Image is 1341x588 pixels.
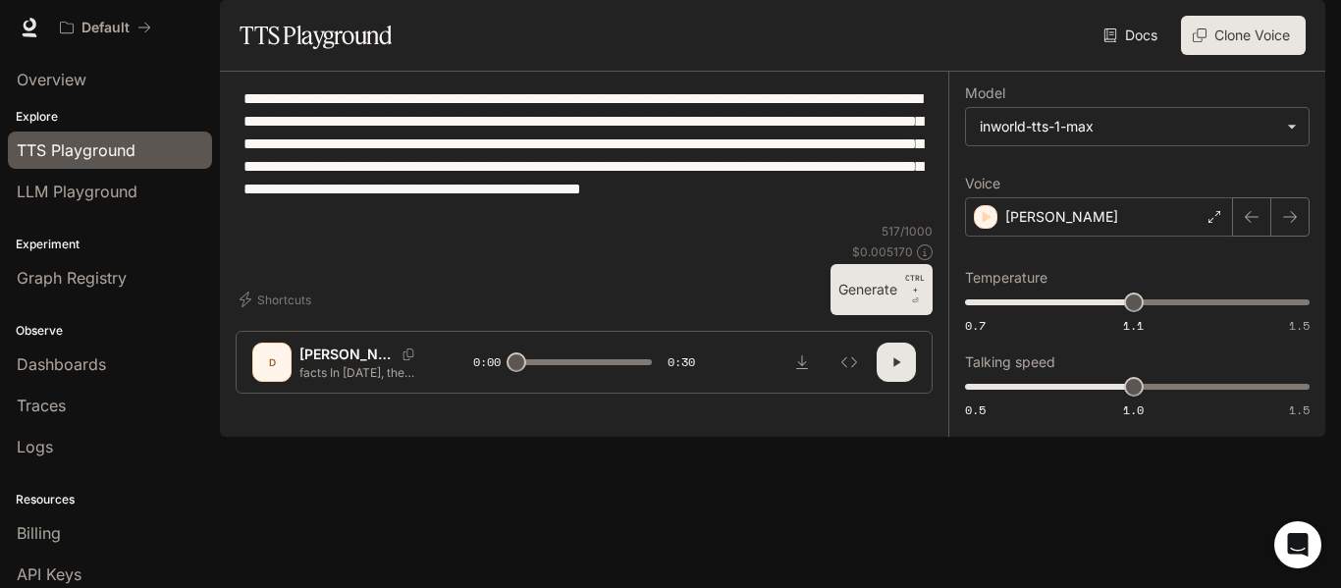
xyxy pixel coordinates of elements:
div: Open Intercom Messenger [1274,521,1321,568]
span: 0:30 [668,352,695,372]
p: Default [81,20,130,36]
span: 1.0 [1123,401,1144,418]
p: Talking speed [965,355,1055,369]
button: Clone Voice [1181,16,1306,55]
a: Docs [1100,16,1165,55]
div: D [256,347,288,378]
p: [PERSON_NAME] [1005,207,1118,227]
span: 0.5 [965,401,986,418]
p: [PERSON_NAME] [299,345,395,364]
p: 517 / 1000 [882,223,933,240]
div: inworld-tts-1-max [980,117,1277,136]
span: 0:00 [473,352,501,372]
button: GenerateCTRL +⏎ [831,264,933,315]
p: facts In [DATE], the police in [GEOGRAPHIC_DATA] broke into [PERSON_NAME] house without having a ... [299,364,426,381]
h1: TTS Playground [240,16,392,55]
div: inworld-tts-1-max [966,108,1309,145]
p: CTRL + [905,272,925,295]
button: Download audio [782,343,822,382]
span: 1.1 [1123,317,1144,334]
p: ⏎ [905,272,925,307]
button: All workspaces [51,8,160,47]
button: Copy Voice ID [395,348,422,360]
span: 1.5 [1289,317,1310,334]
button: Shortcuts [236,284,319,315]
p: Model [965,86,1005,100]
span: 0.7 [965,317,986,334]
p: Voice [965,177,1000,190]
span: 1.5 [1289,401,1310,418]
button: Inspect [830,343,869,382]
p: Temperature [965,271,1047,285]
